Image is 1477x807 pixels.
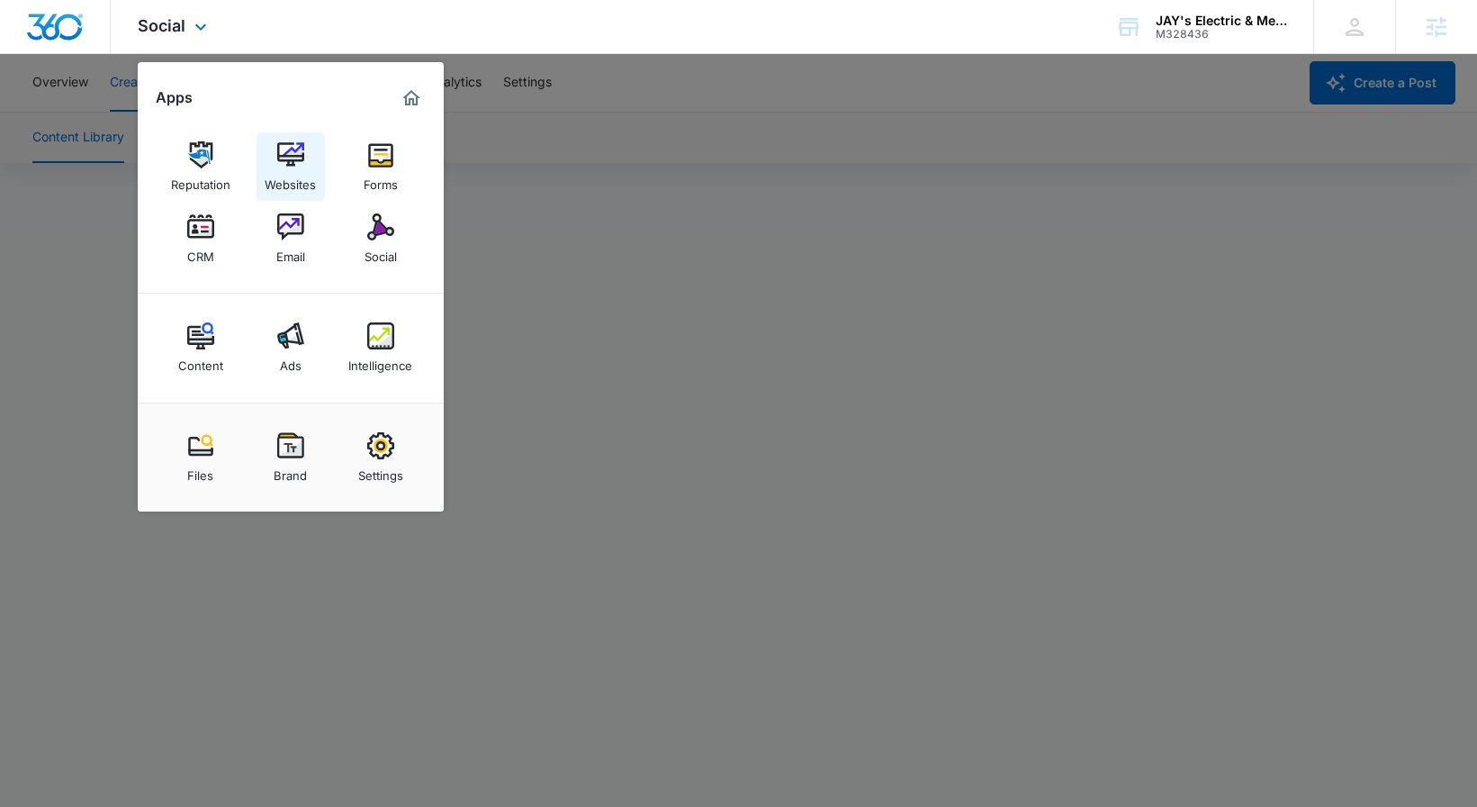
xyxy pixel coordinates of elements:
[187,459,213,483] div: Files
[1156,14,1287,28] div: account name
[280,349,302,373] div: Ads
[187,240,214,264] div: CRM
[347,204,415,273] a: Social
[167,204,235,273] a: CRM
[265,168,316,192] div: Websites
[397,84,426,113] a: Marketing 360® Dashboard
[347,132,415,201] a: Forms
[347,423,415,492] a: Settings
[365,240,397,264] div: Social
[257,313,325,382] a: Ads
[1156,28,1287,41] div: account id
[358,459,403,483] div: Settings
[167,132,235,201] a: Reputation
[167,423,235,492] a: Files
[257,423,325,492] a: Brand
[364,168,398,192] div: Forms
[348,349,412,373] div: Intelligence
[138,16,185,35] span: Social
[257,132,325,201] a: Websites
[156,89,193,106] h2: Apps
[276,240,305,264] div: Email
[171,168,230,192] div: Reputation
[178,349,223,373] div: Content
[167,313,235,382] a: Content
[257,204,325,273] a: Email
[274,459,307,483] div: Brand
[347,313,415,382] a: Intelligence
